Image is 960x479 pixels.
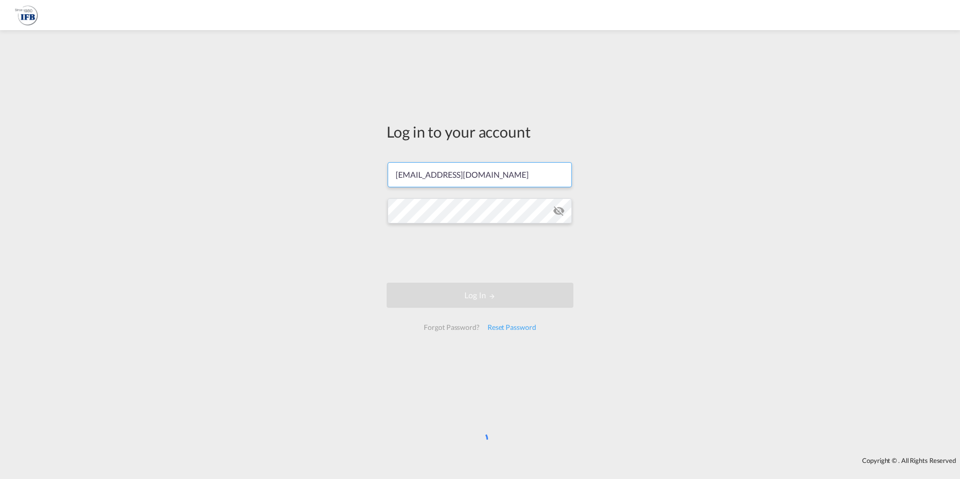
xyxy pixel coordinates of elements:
img: de31bbe0256b11eebba44b54815f083d.png [15,4,38,27]
md-icon: icon-eye-off [553,205,565,217]
div: Log in to your account [387,121,573,142]
button: LOGIN [387,283,573,308]
div: Forgot Password? [420,318,483,336]
input: Enter email/phone number [388,162,572,187]
iframe: reCAPTCHA [404,233,556,273]
div: Reset Password [484,318,540,336]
